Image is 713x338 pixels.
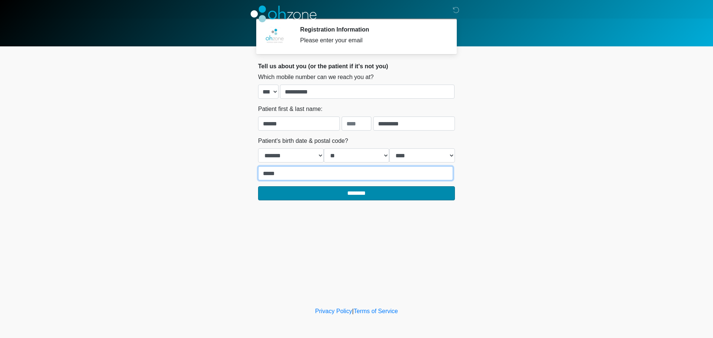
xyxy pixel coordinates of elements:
[264,26,286,48] img: Agent Avatar
[258,73,374,82] label: Which mobile number can we reach you at?
[315,308,352,314] a: Privacy Policy
[251,6,316,22] img: OhZone Clinics Logo
[258,137,348,145] label: Patient's birth date & postal code?
[300,26,444,33] h2: Registration Information
[354,308,398,314] a: Terms of Service
[300,36,444,45] div: Please enter your email
[352,308,354,314] a: |
[258,105,322,114] label: Patient first & last name:
[258,63,455,70] h2: Tell us about you (or the patient if it's not you)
